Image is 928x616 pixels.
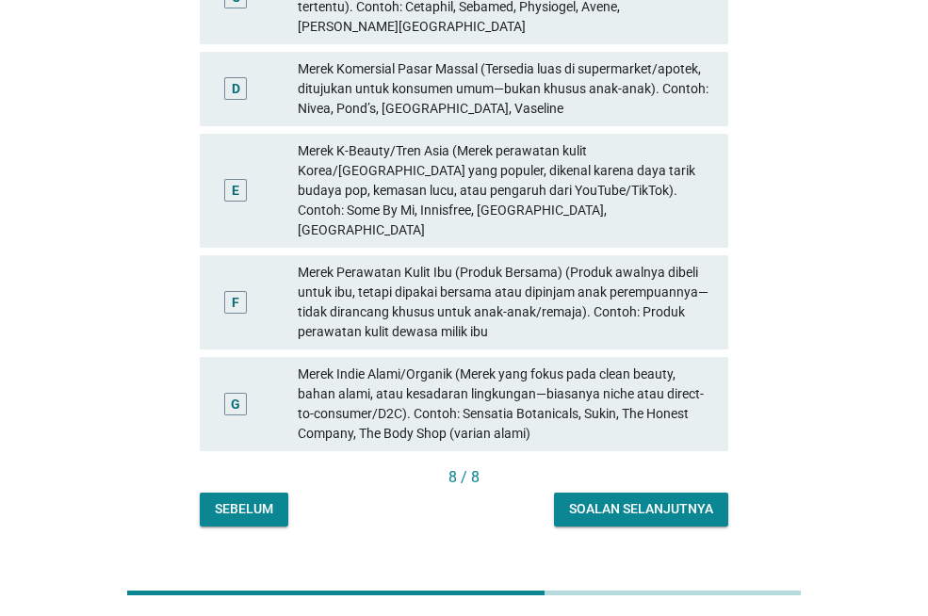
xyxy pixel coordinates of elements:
[232,292,239,312] div: F
[298,141,713,240] div: Merek K-Beauty/Tren Asia (Merek perawatan kulit Korea/[GEOGRAPHIC_DATA] yang populer, dikenal kar...
[554,493,728,527] button: Soalan selanjutnya
[232,79,240,99] div: D
[298,263,713,342] div: Merek Perawatan Kulit Ibu (Produk Bersama) (Produk awalnya dibeli untuk ibu, tetapi dipakai bersa...
[231,394,240,413] div: G
[232,181,239,201] div: E
[298,365,713,444] div: Merek Indie Alami/Organik (Merek yang fokus pada clean beauty, bahan alami, atau kesadaran lingku...
[200,493,288,527] button: Sebelum
[298,59,713,119] div: Merek Komersial Pasar Massal (Tersedia luas di supermarket/apotek, ditujukan untuk konsumen umum—...
[569,499,713,519] div: Soalan selanjutnya
[215,499,273,519] div: Sebelum
[200,466,728,489] div: 8 / 8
